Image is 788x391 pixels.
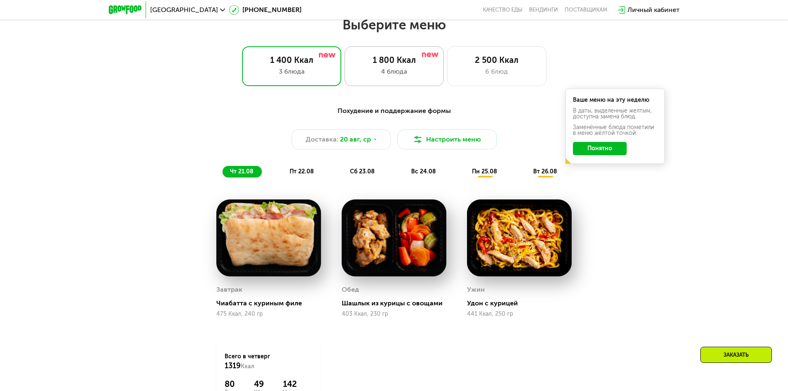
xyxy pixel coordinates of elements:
[225,353,313,371] div: Всего в четверг
[483,7,522,13] a: Качество еды
[467,299,578,307] div: Удон с курицей
[283,379,313,389] div: 142
[467,283,485,296] div: Ужин
[251,55,333,65] div: 1 400 Ккал
[353,67,435,77] div: 4 блюда
[573,125,657,136] div: Заменённые блюда пометили в меню жёлтой точкой.
[216,299,328,307] div: Чиабатта с куриным филе
[573,97,657,103] div: Ваше меню на эту неделю
[241,363,254,370] span: Ккал
[230,168,254,175] span: чт 21.08
[216,283,242,296] div: Завтрак
[290,168,314,175] span: пт 22.08
[398,130,497,149] button: Настроить меню
[700,347,772,363] div: Заказать
[26,17,762,33] h2: Выберите меню
[251,67,333,77] div: 3 блюда
[456,55,538,65] div: 2 500 Ккал
[533,168,557,175] span: вт 26.08
[342,283,359,296] div: Обед
[472,168,497,175] span: пн 25.08
[573,108,657,120] div: В даты, выделенные желтым, доступна замена блюд.
[150,7,218,13] span: [GEOGRAPHIC_DATA]
[353,55,435,65] div: 1 800 Ккал
[628,5,680,15] div: Личный кабинет
[225,379,244,389] div: 80
[573,142,627,155] button: Понятно
[225,361,241,370] span: 1319
[350,168,375,175] span: сб 23.08
[565,7,607,13] div: поставщикам
[340,134,371,144] span: 20 авг, ср
[216,311,321,317] div: 475 Ккал, 240 гр
[529,7,558,13] a: Вендинги
[254,379,273,389] div: 49
[149,106,639,116] div: Похудение и поддержание формы
[229,5,302,15] a: [PHONE_NUMBER]
[342,311,446,317] div: 403 Ккал, 230 гр
[342,299,453,307] div: Шашлык из курицы с овощами
[411,168,436,175] span: вс 24.08
[306,134,338,144] span: Доставка:
[456,67,538,77] div: 6 блюд
[467,311,572,317] div: 441 Ккал, 250 гр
